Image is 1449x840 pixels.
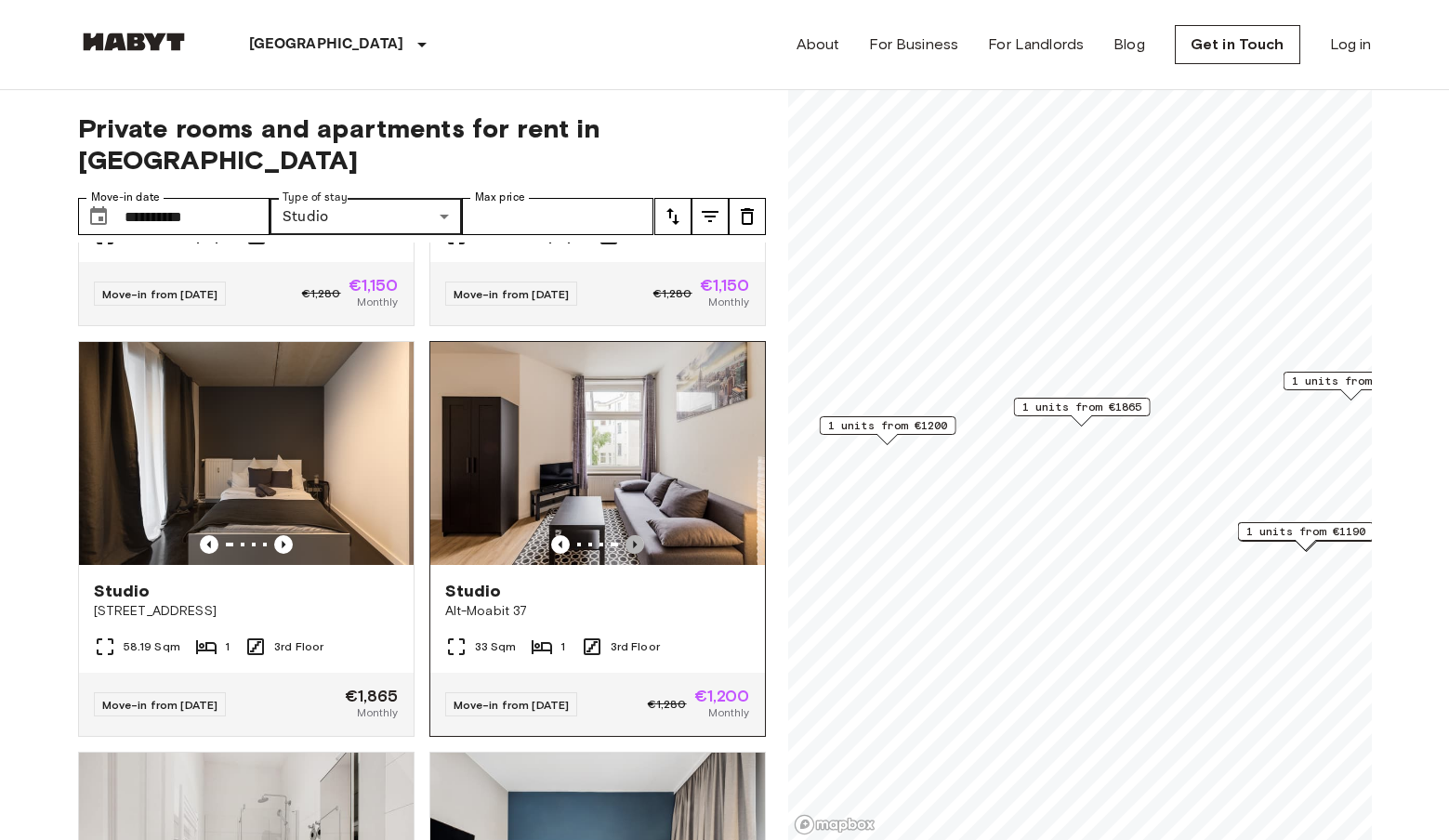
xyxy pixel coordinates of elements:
span: €1,865 [345,688,399,704]
span: €1,150 [700,277,750,294]
span: 33 Sqm [475,638,517,655]
a: Get in Touch [1175,25,1300,64]
a: Marketing picture of unit DE-01-049-013-01HPrevious imagePrevious imageStudio[STREET_ADDRESS]58.1... [78,341,415,737]
label: Move-in date [91,190,160,205]
span: 1 units from €1865 [1021,399,1141,415]
span: €1,150 [349,277,399,294]
span: €1,200 [694,688,750,704]
span: [STREET_ADDRESS] [94,602,399,621]
span: Private rooms and apartments for rent in [GEOGRAPHIC_DATA] [78,112,766,176]
span: 1 [560,638,565,655]
a: About [797,33,840,56]
img: Marketing picture of unit DE-01-049-013-01H [79,342,414,565]
span: Move-in from [DATE] [102,287,218,301]
button: tune [729,198,766,235]
a: Blog [1113,33,1145,56]
span: 1 units from €1100 [1291,373,1411,389]
div: Map marker [1013,398,1150,427]
span: €1,280 [648,696,687,713]
a: Log in [1330,33,1372,56]
span: Monthly [357,294,398,310]
span: 1 units from €1190 [1245,523,1365,540]
span: €1,280 [653,285,692,302]
span: Move-in from [DATE] [454,698,570,712]
button: Previous image [626,535,644,554]
button: tune [692,198,729,235]
span: €1,280 [302,285,341,302]
div: Map marker [1237,522,1374,551]
label: Max price [475,190,525,205]
div: Map marker [819,416,955,445]
span: Move-in from [DATE] [102,698,218,712]
p: [GEOGRAPHIC_DATA] [249,33,404,56]
button: Choose date, selected date is 1 Nov 2025 [80,198,117,235]
span: Monthly [708,704,749,721]
span: Alt-Moabit 37 [445,602,750,621]
div: Map marker [1283,372,1419,400]
span: Studio [94,580,151,602]
span: 3rd Floor [274,638,323,655]
span: Move-in from [DATE] [454,287,570,301]
img: Marketing picture of unit DE-01-087-003-01H [430,342,765,565]
button: Previous image [551,535,570,554]
img: Habyt [78,33,190,51]
a: For Landlords [988,33,1084,56]
span: Studio [445,580,502,602]
button: Previous image [200,535,218,554]
button: tune [654,198,692,235]
span: Monthly [357,704,398,721]
span: Monthly [708,294,749,310]
a: For Business [869,33,958,56]
label: Type of stay [283,190,348,205]
span: 1 [225,638,230,655]
span: 3rd Floor [611,638,660,655]
span: 1 units from €1200 [827,417,947,434]
div: Studio [270,198,462,235]
a: Mapbox logo [794,814,876,835]
a: Previous imagePrevious imageStudioAlt-Moabit 3733 Sqm13rd FloorMove-in from [DATE]€1,280€1,200Mon... [429,341,766,737]
button: Previous image [274,535,293,554]
span: 58.19 Sqm [124,638,180,655]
